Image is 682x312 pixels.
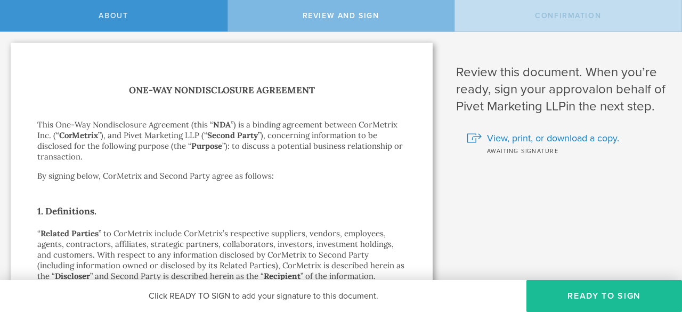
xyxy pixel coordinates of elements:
strong: Second Party [207,130,258,140]
p: This One-Way Nondisclosure Agreement (this “ ”) is a binding agreement between CorMetrix Inc. (“ ... [37,119,406,162]
div: Awaiting signature [467,145,666,156]
span: Review and sign [303,11,379,20]
h2: 1. Definitions. [37,203,406,220]
strong: CorMetrix [59,130,98,140]
h1: Review this document. When you’re ready, sign your approval in the next step. [456,64,666,115]
strong: Discloser [55,271,90,281]
strong: Purpose [191,141,222,151]
span: About [99,11,128,20]
button: Ready to Sign [526,280,682,312]
strong: Related Parties [40,228,99,238]
strong: Recipient [264,271,301,281]
strong: NDA [213,119,231,130]
span: View, print, or download a copy. [487,131,619,145]
h1: One-Way Nondisclosure Agreement [37,83,406,98]
span: Confirmation [535,11,601,20]
p: By signing below, CorMetrix and Second Party agree as follows: [37,171,406,181]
